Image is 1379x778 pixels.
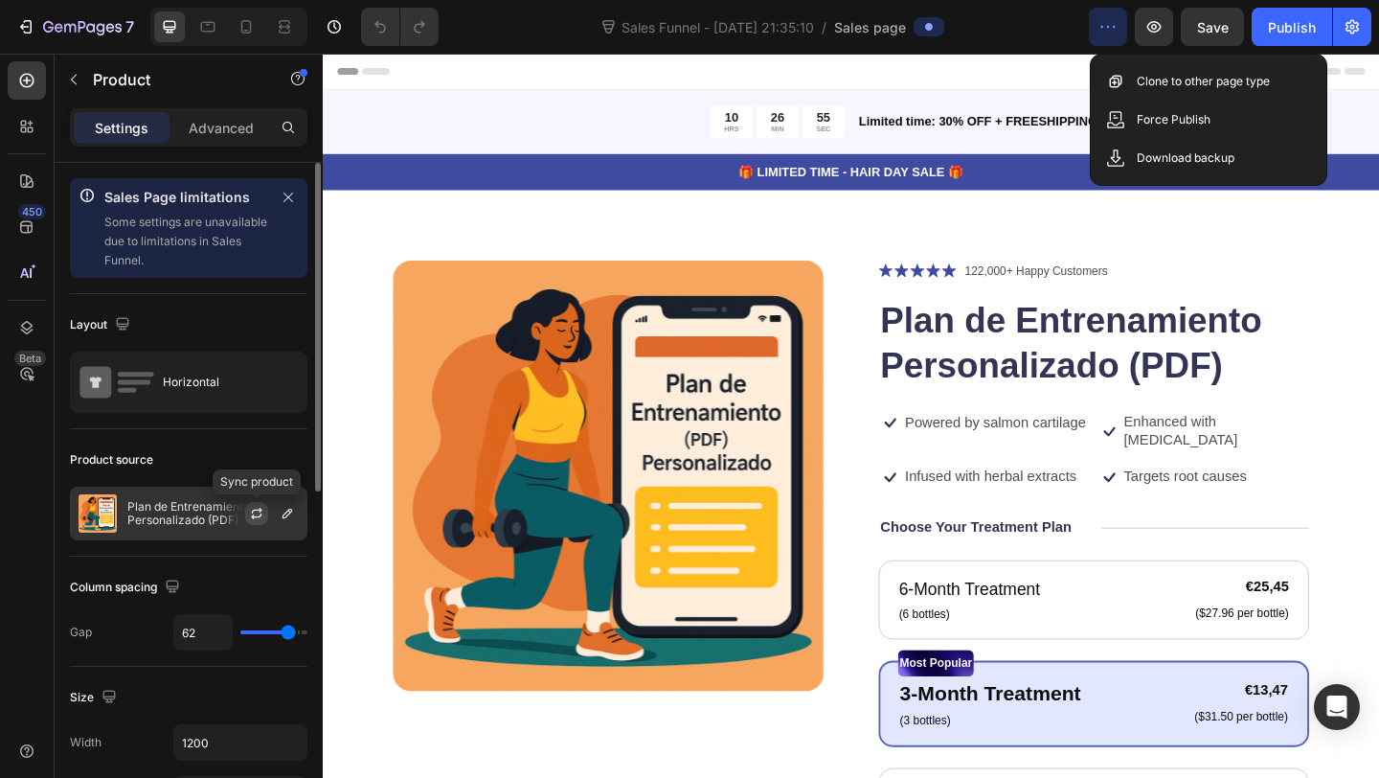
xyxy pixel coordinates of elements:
[604,263,1073,366] h1: Plan de Entrenamiento Personalizado (PDF)
[822,17,826,37] span: /
[8,8,143,46] button: 7
[1181,8,1244,46] button: Save
[79,494,117,533] img: product feature img
[104,186,269,209] p: Sales Page limitations
[70,624,92,641] div: Gap
[1137,149,1234,168] p: Download backup
[834,17,906,37] span: Sales page
[871,391,1072,431] p: Enhanced with [MEDICAL_DATA]
[946,681,1051,705] div: €13,47
[361,8,439,46] div: Undo/Redo
[537,78,553,87] p: SEC
[70,451,153,469] div: Product source
[437,60,453,78] div: 10
[1137,110,1210,129] p: Force Publish
[627,679,825,713] p: 3-Month Treatment
[125,15,134,38] p: 7
[18,204,46,219] div: 450
[487,60,503,78] div: 26
[698,227,853,246] p: 122,000+ Happy Customers
[93,68,256,91] p: Product
[583,64,1147,84] p: Limited time: 30% OFF + FREESHIPPING
[2,119,1147,139] p: 🎁 LIMITED TIME - HAIR DAY SALE 🎁
[1197,19,1229,35] span: Save
[626,569,780,597] p: 6-Month Treatment
[189,118,254,138] p: Advanced
[70,734,102,751] div: Width
[537,60,553,78] div: 55
[871,450,1006,470] p: Targets root causes
[127,500,299,527] p: Plan de Entrenamiento Personalizado (PDF)
[626,600,780,619] p: (6 bottles)
[606,506,814,526] p: Choose Your Treatment Plan
[1314,684,1360,730] div: Open Intercom Messenger
[633,450,820,470] p: Infused with herbal extracts
[437,78,453,87] p: HRS
[947,568,1052,592] div: €25,45
[1137,72,1270,91] p: Clone to other page type
[174,615,232,650] input: Auto
[70,685,121,711] div: Size
[95,118,148,138] p: Settings
[487,78,503,87] p: MIN
[14,351,46,366] div: Beta
[70,575,184,601] div: Column spacing
[627,651,706,675] p: Most Popular
[174,725,306,760] input: Auto
[633,392,829,412] p: Powered by salmon cartilage
[618,17,818,37] span: Sales Funnel - [DATE] 21:35:10
[948,714,1050,730] p: ($31.50 per bottle)
[949,601,1051,617] p: ($27.96 per bottle)
[323,54,1379,778] iframe: Design area
[1252,8,1332,46] button: Publish
[1268,17,1316,37] div: Publish
[104,213,269,270] p: Some settings are unavailable due to limitations in Sales Funnel.
[70,312,134,338] div: Layout
[163,360,280,404] div: Horizontal
[627,716,825,735] p: (3 bottles)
